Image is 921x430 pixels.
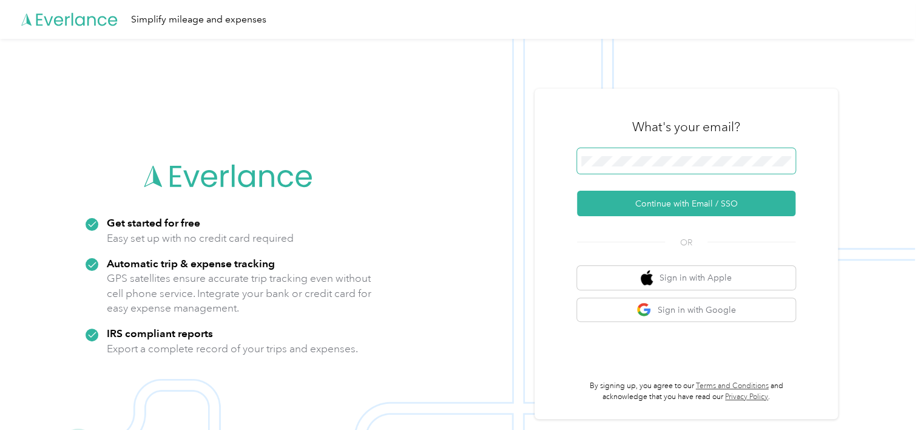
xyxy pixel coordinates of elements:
[577,298,795,322] button: google logoSign in with Google
[131,12,266,27] div: Simplify mileage and expenses
[577,266,795,290] button: apple logoSign in with Apple
[107,327,213,340] strong: IRS compliant reports
[632,118,740,135] h3: What's your email?
[665,236,707,249] span: OR
[641,270,653,285] img: apple logo
[107,271,372,316] p: GPS satellites ensure accurate trip tracking even without cell phone service. Integrate your bank...
[636,302,652,318] img: google logo
[107,341,358,357] p: Export a complete record of your trips and expenses.
[577,191,795,216] button: Continue with Email / SSO
[577,381,795,402] p: By signing up, you agree to our and acknowledge that you have read our .
[696,381,769,391] a: Terms and Conditions
[107,231,294,246] p: Easy set up with no credit card required
[107,257,275,270] strong: Automatic trip & expense tracking
[725,392,768,401] a: Privacy Policy
[107,216,200,229] strong: Get started for free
